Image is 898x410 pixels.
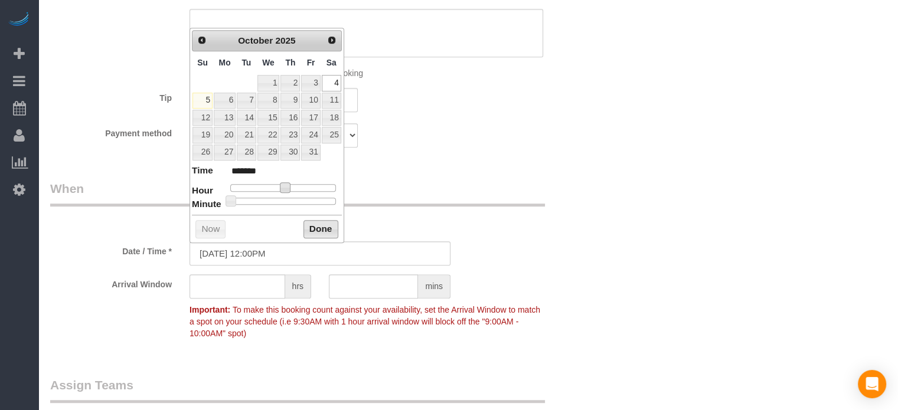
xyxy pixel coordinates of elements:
[257,145,280,160] a: 29
[237,110,256,126] a: 14
[219,58,231,67] span: Monday
[197,35,207,45] span: Prev
[238,35,273,45] span: October
[50,376,545,403] legend: Assign Teams
[301,75,320,91] a: 3
[7,12,31,28] img: Automaid Logo
[301,127,320,143] a: 24
[280,75,300,91] a: 2
[190,305,230,314] strong: Important:
[303,220,338,239] button: Done
[214,127,236,143] a: 20
[262,58,275,67] span: Wednesday
[324,32,340,48] a: Next
[241,58,251,67] span: Tuesday
[322,93,341,109] a: 11
[237,93,256,109] a: 7
[192,93,213,109] a: 5
[192,184,213,199] dt: Hour
[194,32,210,48] a: Prev
[190,305,540,338] span: To make this booking count against your availability, set the Arrival Window to match a spot on y...
[41,88,181,104] label: Tip
[257,110,280,126] a: 15
[214,93,236,109] a: 6
[257,127,280,143] a: 22
[41,241,181,257] label: Date / Time *
[280,93,300,109] a: 9
[214,145,236,160] a: 27
[192,127,213,143] a: 19
[195,220,226,239] button: Now
[285,58,295,67] span: Thursday
[50,180,545,206] legend: When
[41,123,181,139] label: Payment method
[301,145,320,160] a: 31
[301,93,320,109] a: 10
[322,110,341,126] a: 18
[327,35,337,45] span: Next
[418,274,450,299] span: mins
[192,164,213,179] dt: Time
[280,145,300,160] a: 30
[192,145,213,160] a: 26
[301,110,320,126] a: 17
[257,93,280,109] a: 8
[197,58,208,67] span: Sunday
[237,127,256,143] a: 21
[192,198,221,212] dt: Minute
[280,127,300,143] a: 23
[858,370,886,398] div: Open Intercom Messenger
[280,110,300,126] a: 16
[214,110,236,126] a: 13
[322,75,341,91] a: 4
[285,274,311,299] span: hrs
[192,110,213,126] a: 12
[41,274,181,290] label: Arrival Window
[190,241,450,265] input: MM/DD/YYYY HH:MM
[307,58,315,67] span: Friday
[257,75,280,91] a: 1
[237,145,256,160] a: 28
[322,127,341,143] a: 25
[275,35,295,45] span: 2025
[326,58,337,67] span: Saturday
